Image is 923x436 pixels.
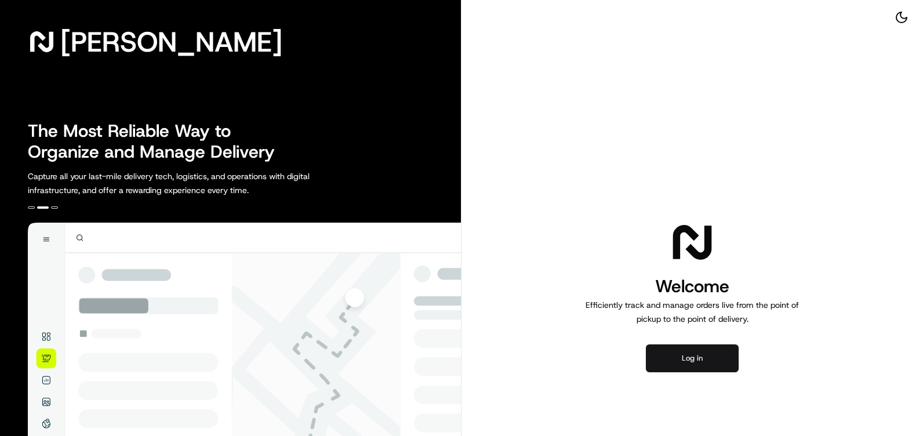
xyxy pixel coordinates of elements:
[646,344,739,372] button: Log in
[581,275,804,298] h1: Welcome
[28,121,288,162] h2: The Most Reliable Way to Organize and Manage Delivery
[581,298,804,326] p: Efficiently track and manage orders live from the point of pickup to the point of delivery.
[28,169,362,197] p: Capture all your last-mile delivery tech, logistics, and operations with digital infrastructure, ...
[60,30,282,53] span: [PERSON_NAME]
